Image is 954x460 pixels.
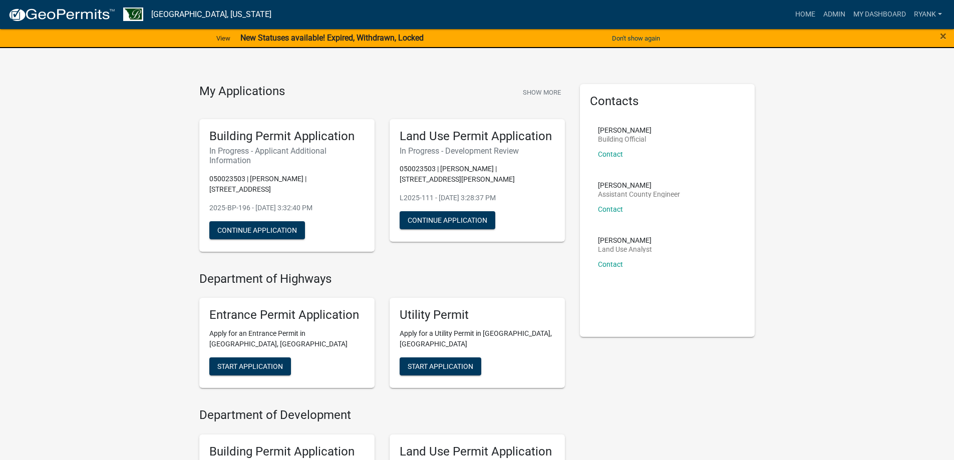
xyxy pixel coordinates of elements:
[598,260,623,268] a: Contact
[849,5,910,24] a: My Dashboard
[400,164,555,185] p: 050023503 | [PERSON_NAME] | [STREET_ADDRESS][PERSON_NAME]
[400,357,481,375] button: Start Application
[400,328,555,349] p: Apply for a Utility Permit in [GEOGRAPHIC_DATA], [GEOGRAPHIC_DATA]
[408,362,473,370] span: Start Application
[123,8,143,21] img: Benton County, Minnesota
[209,444,365,459] h5: Building Permit Application
[199,272,565,286] h4: Department of Highways
[217,362,283,370] span: Start Application
[199,84,285,99] h4: My Applications
[598,136,652,143] p: Building Official
[400,211,495,229] button: Continue Application
[400,444,555,459] h5: Land Use Permit Application
[598,191,680,198] p: Assistant County Engineer
[598,246,652,253] p: Land Use Analyst
[598,127,652,134] p: [PERSON_NAME]
[209,357,291,375] button: Start Application
[910,5,946,24] a: RyanK
[819,5,849,24] a: Admin
[598,205,623,213] a: Contact
[598,237,652,244] p: [PERSON_NAME]
[209,328,365,349] p: Apply for an Entrance Permit in [GEOGRAPHIC_DATA], [GEOGRAPHIC_DATA]
[598,182,680,189] p: [PERSON_NAME]
[199,408,565,422] h4: Department of Development
[519,84,565,101] button: Show More
[209,129,365,144] h5: Building Permit Application
[608,30,664,47] button: Don't show again
[209,203,365,213] p: 2025-BP-196 - [DATE] 3:32:40 PM
[590,94,745,109] h5: Contacts
[400,129,555,144] h5: Land Use Permit Application
[400,308,555,322] h5: Utility Permit
[598,150,623,158] a: Contact
[209,174,365,195] p: 050023503 | [PERSON_NAME] | [STREET_ADDRESS]
[400,193,555,203] p: L2025-111 - [DATE] 3:28:37 PM
[209,308,365,322] h5: Entrance Permit Application
[151,6,271,23] a: [GEOGRAPHIC_DATA], [US_STATE]
[400,146,555,156] h6: In Progress - Development Review
[940,29,946,43] span: ×
[791,5,819,24] a: Home
[240,33,424,43] strong: New Statuses available! Expired, Withdrawn, Locked
[212,30,234,47] a: View
[209,221,305,239] button: Continue Application
[209,146,365,165] h6: In Progress - Applicant Additional Information
[940,30,946,42] button: Close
